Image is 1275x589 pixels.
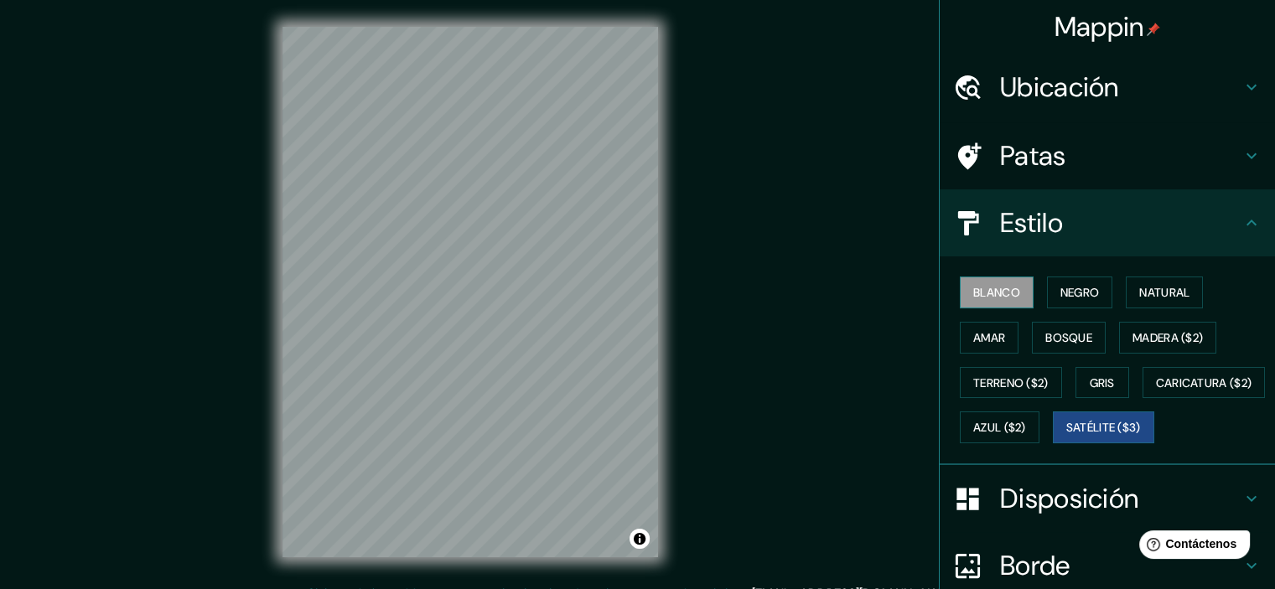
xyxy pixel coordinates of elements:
font: Estilo [1000,205,1063,240]
font: Patas [1000,138,1066,173]
iframe: Lanzador de widgets de ayuda [1126,524,1257,571]
font: Borde [1000,548,1070,583]
font: Disposición [1000,481,1138,516]
img: pin-icon.png [1147,23,1160,36]
button: Activar o desactivar atribución [630,529,650,549]
font: Madera ($2) [1132,330,1203,345]
button: Amar [960,322,1018,354]
button: Terreno ($2) [960,367,1062,399]
button: Natural [1126,276,1203,308]
button: Gris [1075,367,1129,399]
font: Gris [1090,375,1115,390]
font: Satélite ($3) [1066,421,1141,436]
font: Amar [973,330,1005,345]
div: Estilo [940,189,1275,256]
font: Negro [1060,285,1100,300]
button: Madera ($2) [1119,322,1216,354]
div: Ubicación [940,54,1275,121]
button: Caricatura ($2) [1143,367,1266,399]
div: Disposición [940,465,1275,532]
button: Azul ($2) [960,411,1039,443]
button: Negro [1047,276,1113,308]
canvas: Mapa [282,27,658,557]
button: Satélite ($3) [1053,411,1154,443]
font: Blanco [973,285,1020,300]
font: Bosque [1045,330,1092,345]
font: Azul ($2) [973,421,1026,436]
button: Bosque [1032,322,1106,354]
font: Ubicación [1000,70,1119,105]
div: Patas [940,122,1275,189]
button: Blanco [960,276,1034,308]
font: Terreno ($2) [973,375,1049,390]
font: Natural [1139,285,1189,300]
font: Caricatura ($2) [1156,375,1252,390]
font: Mappin [1055,9,1144,44]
